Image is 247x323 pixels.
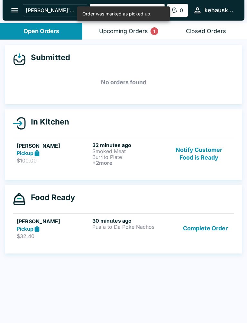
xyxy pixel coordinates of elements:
[23,4,87,16] button: [PERSON_NAME]'s Kitchen
[17,157,90,164] p: $100.00
[26,7,75,14] p: [PERSON_NAME]'s Kitchen
[180,217,230,240] button: Complete Order
[17,150,33,156] strong: Pickup
[17,142,90,150] h5: [PERSON_NAME]
[186,28,226,35] div: Closed Orders
[153,28,155,34] p: 1
[190,3,237,17] button: kehauskitchen
[99,28,148,35] div: Upcoming Orders
[92,154,165,160] p: Burrito Plate
[26,193,75,202] h4: Food Ready
[17,233,90,239] p: $32.40
[17,226,33,232] strong: Pickup
[26,53,70,62] h4: Submitted
[26,117,69,127] h4: In Kitchen
[168,142,230,166] button: Notify Customer Food is Ready
[92,142,165,148] h6: 32 minutes ago
[23,28,59,35] div: Open Orders
[92,217,165,224] h6: 30 minutes ago
[6,2,23,18] button: open drawer
[13,213,234,244] a: [PERSON_NAME]Pickup$32.4030 minutes agoPua'a to Da Poke NachosComplete Order
[82,8,151,19] div: Order was marked as picked up.
[180,7,183,14] p: 0
[92,224,165,230] p: Pua'a to Da Poke Nachos
[92,148,165,154] p: Smoked Meat
[13,138,234,170] a: [PERSON_NAME]Pickup$100.0032 minutes agoSmoked MeatBurrito Plate+2moreNotify Customer Food is Ready
[205,6,234,14] div: kehauskitchen
[92,160,165,166] h6: + 2 more
[13,71,234,94] h5: No orders found
[17,217,90,225] h5: [PERSON_NAME]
